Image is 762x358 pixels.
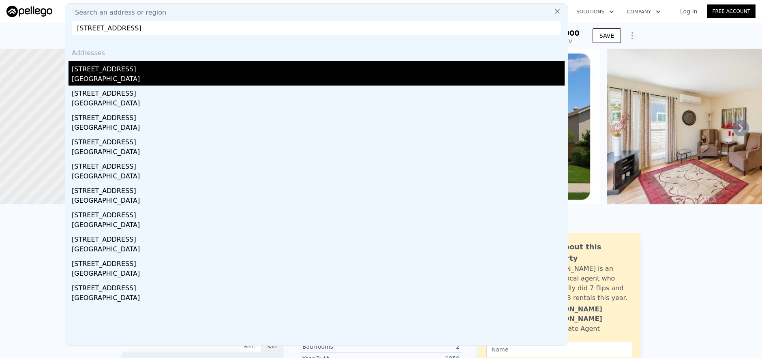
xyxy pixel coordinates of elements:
div: [STREET_ADDRESS] [72,86,565,99]
button: SAVE [593,28,621,43]
div: [GEOGRAPHIC_DATA] [72,171,565,183]
input: Enter an address, city, region, neighborhood or zip code [72,21,561,35]
div: [GEOGRAPHIC_DATA] [72,293,565,304]
span: Search an address or region [68,8,166,17]
div: Addresses [68,42,565,61]
div: [STREET_ADDRESS] [72,232,565,244]
div: [STREET_ADDRESS] [72,280,565,293]
div: 2 [381,343,460,351]
div: [GEOGRAPHIC_DATA] [72,244,565,256]
div: [STREET_ADDRESS] [72,134,565,147]
div: [STREET_ADDRESS] [72,183,565,196]
div: [PERSON_NAME] [PERSON_NAME] [542,304,632,324]
div: [GEOGRAPHIC_DATA] [72,147,565,159]
div: Ask about this property [542,241,632,264]
div: Sale [261,341,284,352]
button: Solutions [570,4,621,19]
div: [GEOGRAPHIC_DATA] [72,74,565,86]
div: [STREET_ADDRESS] [72,256,565,269]
div: [GEOGRAPHIC_DATA] [72,220,565,232]
div: [GEOGRAPHIC_DATA] [72,99,565,110]
div: Bathrooms [302,343,381,351]
button: Company [621,4,667,19]
input: Name [486,342,632,357]
div: [PERSON_NAME] is an active local agent who personally did 7 flips and bought 3 rentals this year. [542,264,632,303]
img: Pellego [6,6,52,17]
div: [GEOGRAPHIC_DATA] [72,196,565,207]
div: [STREET_ADDRESS] [72,207,565,220]
div: Real Estate Agent [542,324,600,334]
div: [GEOGRAPHIC_DATA] [72,123,565,134]
button: Show Options [624,28,640,44]
div: [STREET_ADDRESS] [72,159,565,171]
a: Free Account [707,4,756,18]
div: [STREET_ADDRESS] [72,61,565,74]
div: Rent [238,341,261,352]
div: [GEOGRAPHIC_DATA] [72,269,565,280]
a: Log In [670,7,707,15]
div: [STREET_ADDRESS] [72,110,565,123]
